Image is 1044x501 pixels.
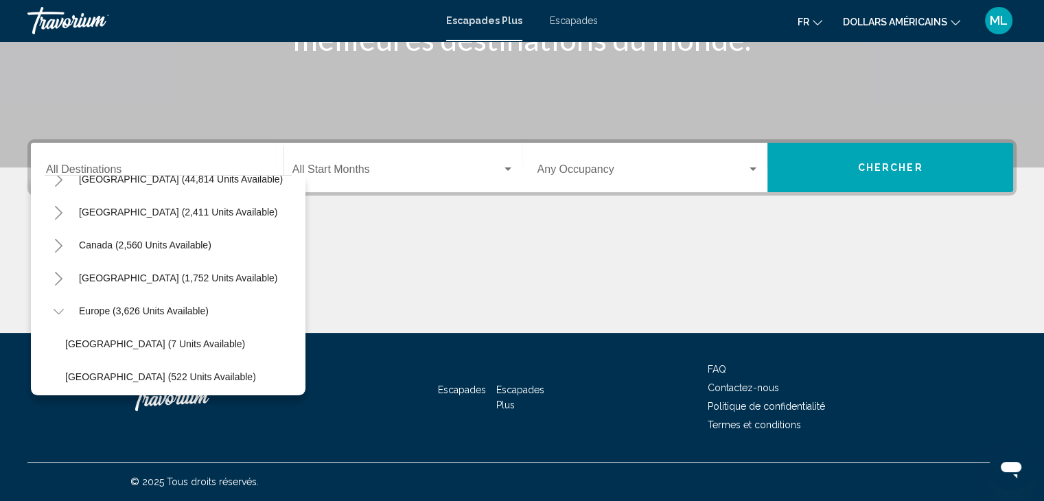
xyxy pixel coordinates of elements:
button: [GEOGRAPHIC_DATA] (1,752 units available) [72,262,284,294]
font: © 2025 Tous droits réservés. [130,476,259,487]
button: Toggle Canada (2,560 units available) [45,231,72,259]
a: FAQ [708,364,726,375]
button: Toggle United States (44,814 units available) [45,165,72,193]
div: Widget de recherche [31,143,1013,192]
button: [GEOGRAPHIC_DATA] (522 units available) [58,361,263,393]
button: Menu utilisateur [981,6,1017,35]
button: Changer de devise [843,12,960,32]
button: Toggle Europe (3,626 units available) [45,297,72,325]
button: [GEOGRAPHIC_DATA] (2,411 units available) [72,196,284,228]
a: Escapades [550,15,598,26]
a: Escapades Plus [496,384,544,410]
button: [GEOGRAPHIC_DATA] (7 units available) [58,328,252,360]
a: Escapades [438,384,486,395]
span: [GEOGRAPHIC_DATA] (44,814 units available) [79,174,283,185]
a: Contactez-nous [708,382,779,393]
a: Termes et conditions [708,419,801,430]
button: Canada (2,560 units available) [72,229,218,261]
a: Travorium [27,7,432,34]
span: Chercher [858,163,923,174]
font: ML [990,13,1008,27]
font: dollars américains [843,16,947,27]
span: [GEOGRAPHIC_DATA] (1,752 units available) [79,272,277,283]
span: [GEOGRAPHIC_DATA] (7 units available) [65,338,245,349]
button: Chercher [767,143,1013,192]
button: Changer de langue [798,12,822,32]
span: [GEOGRAPHIC_DATA] (522 units available) [65,371,256,382]
button: Toggle Caribbean & Atlantic Islands (1,752 units available) [45,264,72,292]
a: Escapades Plus [446,15,522,26]
button: Europe (3,626 units available) [72,295,216,327]
iframe: Bouton de lancement de la fenêtre de messagerie [989,446,1033,490]
button: [GEOGRAPHIC_DATA] (44,814 units available) [72,163,290,195]
font: fr [798,16,809,27]
a: Politique de confidentialité [708,401,825,412]
span: Europe (3,626 units available) [79,305,209,316]
span: Canada (2,560 units available) [79,240,211,250]
button: Toggle Mexico (2,411 units available) [45,198,72,226]
a: Travorium [130,377,268,418]
span: [GEOGRAPHIC_DATA] (2,411 units available) [79,207,277,218]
